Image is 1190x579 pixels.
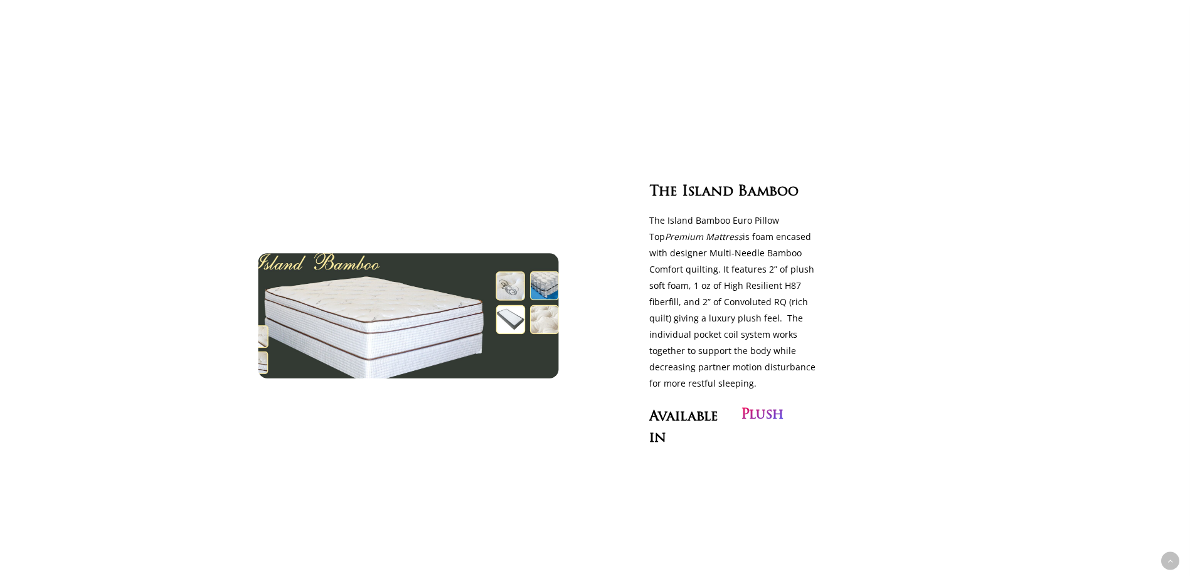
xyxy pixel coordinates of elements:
em: Premium Mattress [665,231,743,243]
span: Island [682,184,733,201]
h3: Plush [741,405,784,426]
h3: Available in [649,405,736,447]
a: Back to top [1161,552,1179,570]
span: in [649,430,666,447]
p: The Island Bamboo Euro Pillow Top is foam encased with designer Multi-Needle Bamboo Comfort quilt... [649,212,826,392]
span: Available [649,409,718,425]
h3: The Island Bamboo [649,180,846,201]
span: The [649,184,677,201]
span: Bamboo [738,184,799,201]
